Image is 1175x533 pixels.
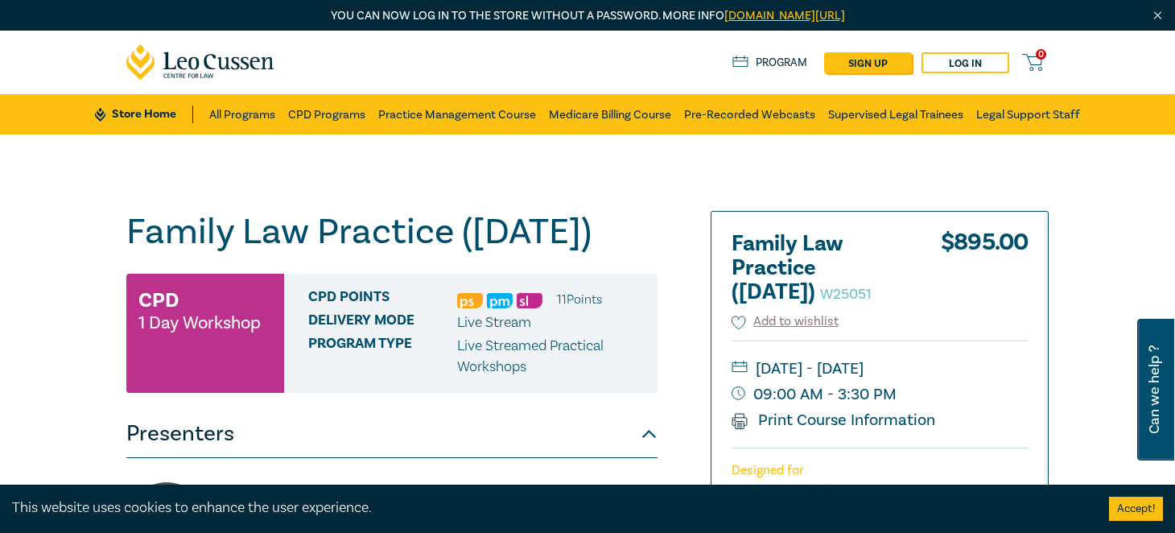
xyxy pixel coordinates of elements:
a: CPD Programs [288,94,365,134]
a: Program [732,54,807,72]
a: Log in [921,52,1009,73]
small: W25051 [820,285,872,304]
small: Legal Practitioners [732,481,867,502]
a: sign up [824,52,912,73]
small: 09:00 AM - 3:30 PM [732,382,1028,407]
img: Practice Management & Business Skills [487,293,513,308]
img: Substantive Law [517,293,542,308]
a: Store Home [95,105,192,123]
small: 1 Day Workshop [138,315,261,331]
span: CPD Points [308,289,457,310]
a: [DOMAIN_NAME][URL] [724,8,845,23]
p: Designed for [732,463,1028,478]
p: You can now log in to the store without a password. More info [126,7,1049,25]
span: Live Stream [457,313,531,332]
img: Close [1151,9,1165,23]
h3: CPD [138,286,179,315]
img: Professional Skills [457,293,483,308]
div: This website uses cookies to enhance the user experience. [12,498,1085,519]
button: Add to wishlist [732,312,839,331]
p: Live Streamed Practical Workshops [457,336,645,378]
button: Accept cookies [1109,497,1163,521]
span: Delivery Mode [308,312,457,333]
span: Program type [308,336,457,378]
li: 11 Point s [557,289,602,310]
span: Can we help ? [1147,328,1162,451]
span: 0 [1036,49,1046,60]
h1: Family Law Practice ([DATE]) [126,211,658,253]
small: [DATE] - [DATE] [732,356,1028,382]
a: Medicare Billing Course [549,94,671,134]
h2: Family Law Practice ([DATE]) [732,232,909,304]
button: Presenters [126,410,658,458]
a: Print Course Information [732,410,935,431]
a: All Programs [209,94,275,134]
a: Legal Support Staff [976,94,1080,134]
a: Practice Management Course [378,94,536,134]
a: Pre-Recorded Webcasts [684,94,815,134]
div: $ 895.00 [941,232,1028,312]
a: Supervised Legal Trainees [828,94,963,134]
